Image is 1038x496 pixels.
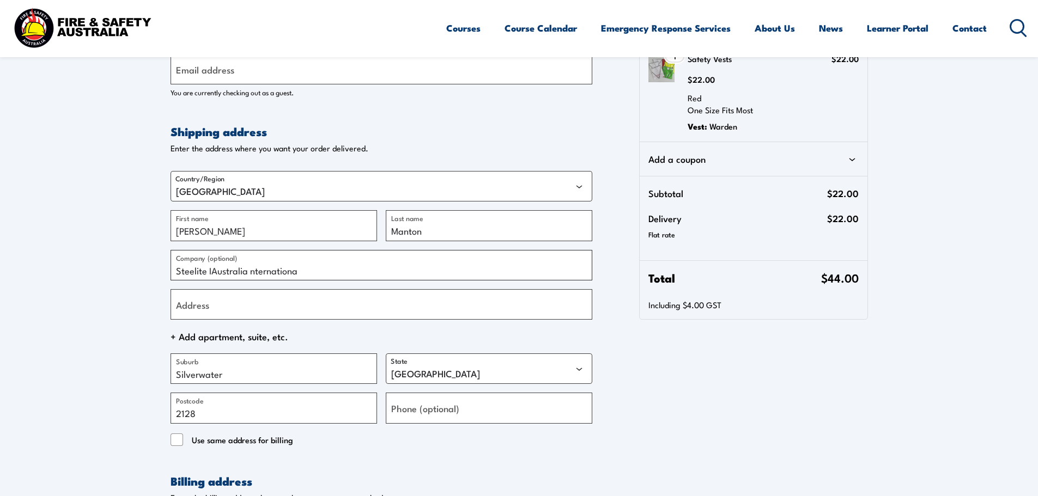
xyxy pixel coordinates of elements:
a: About Us [755,14,795,42]
span: $44.00 [821,269,859,286]
input: Phone (optional) [386,393,592,423]
span: Delivery [648,210,827,226]
input: Postcode [171,393,377,423]
span: Use same address for billing [192,433,293,446]
input: Last name [386,210,592,241]
span: 1 [673,52,676,60]
input: Company (optional) [171,250,592,280]
img: Safety Vests [648,56,675,82]
h2: Shipping address [171,124,592,139]
span: Total [648,270,821,286]
span: + Add apartment, suite, etc. [171,328,592,345]
span: $22.00 [688,74,715,85]
a: Contact [952,14,987,42]
label: Phone (optional) [391,401,459,415]
label: Address [176,297,209,311]
span: Subtotal [648,185,827,201]
input: Use same address for billing [171,433,184,446]
div: Flat rate [648,226,858,243]
div: Add a coupon [648,151,858,167]
span: $22.00 [827,210,859,226]
label: First name [176,212,208,223]
span: $22.00 [827,185,859,201]
label: Country/Region [175,174,224,183]
a: News [819,14,843,42]
label: Company (optional) [176,252,238,263]
a: Learner Portal [867,14,928,42]
span: Vest : [688,120,707,132]
span: $22.00 [831,53,859,64]
input: Address [171,289,592,320]
label: Email address [176,62,234,77]
a: Course Calendar [505,14,577,42]
label: Suburb [176,356,198,366]
label: Postcode [176,395,203,406]
a: Emergency Response Services [601,14,731,42]
input: Email address [171,54,592,84]
label: Last name [391,212,423,223]
p: Enter the address where you want your order delivered. [171,143,592,154]
span: Warden [709,120,737,132]
label: State [391,356,408,365]
h2: Billing address [171,473,592,488]
p: Red One Size Fits Most [688,92,753,116]
h3: Safety Vests [688,51,753,67]
input: First name [171,210,377,241]
p: Including $4.00 GST [648,299,858,310]
a: Courses [446,14,481,42]
input: Suburb [171,353,377,384]
p: You are currently checking out as a guest. [171,87,592,97]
